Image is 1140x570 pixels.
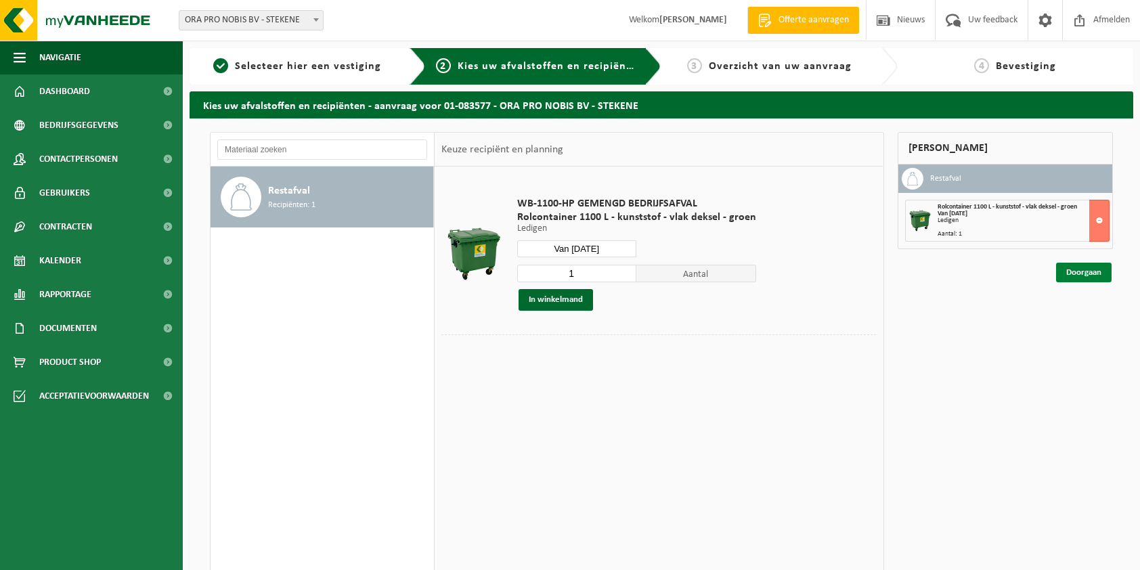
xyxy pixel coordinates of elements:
[39,108,118,142] span: Bedrijfsgegevens
[39,176,90,210] span: Gebruikers
[436,58,451,73] span: 2
[938,203,1077,211] span: Rolcontainer 1100 L - kunststof - vlak deksel - groen
[268,183,310,199] span: Restafval
[938,210,967,217] strong: Van [DATE]
[517,240,637,257] input: Selecteer datum
[39,142,118,176] span: Contactpersonen
[39,210,92,244] span: Contracten
[179,11,323,30] span: ORA PRO NOBIS BV - STEKENE
[211,167,434,227] button: Restafval Recipiënten: 1
[39,379,149,413] span: Acceptatievoorwaarden
[517,211,756,224] span: Rolcontainer 1100 L - kunststof - vlak deksel - groen
[938,231,1110,238] div: Aantal: 1
[687,58,702,73] span: 3
[39,41,81,74] span: Navigatie
[775,14,852,27] span: Offerte aanvragen
[435,133,570,167] div: Keuze recipiënt en planning
[517,197,756,211] span: WB-1100-HP GEMENGD BEDRIJFSAFVAL
[39,278,91,311] span: Rapportage
[39,345,101,379] span: Product Shop
[196,58,399,74] a: 1Selecteer hier een vestiging
[190,91,1133,118] h2: Kies uw afvalstoffen en recipiënten - aanvraag voor 01-083577 - ORA PRO NOBIS BV - STEKENE
[709,61,852,72] span: Overzicht van uw aanvraag
[235,61,381,72] span: Selecteer hier een vestiging
[39,244,81,278] span: Kalender
[747,7,859,34] a: Offerte aanvragen
[213,58,228,73] span: 1
[217,139,427,160] input: Materiaal zoeken
[268,199,315,212] span: Recipiënten: 1
[517,224,756,234] p: Ledigen
[996,61,1056,72] span: Bevestiging
[974,58,989,73] span: 4
[938,217,1110,224] div: Ledigen
[39,74,90,108] span: Dashboard
[659,15,727,25] strong: [PERSON_NAME]
[179,10,324,30] span: ORA PRO NOBIS BV - STEKENE
[39,311,97,345] span: Documenten
[458,61,644,72] span: Kies uw afvalstoffen en recipiënten
[898,132,1114,165] div: [PERSON_NAME]
[1056,263,1112,282] a: Doorgaan
[519,289,593,311] button: In winkelmand
[636,265,756,282] span: Aantal
[930,168,961,190] h3: Restafval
